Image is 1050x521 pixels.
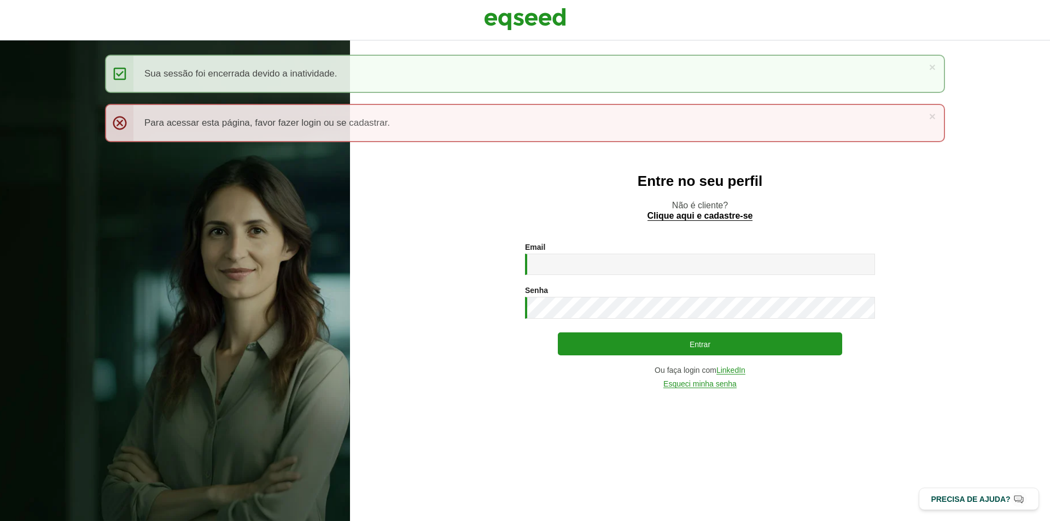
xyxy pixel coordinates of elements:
[484,5,566,33] img: EqSeed Logo
[663,380,737,388] a: Esqueci minha senha
[929,61,936,73] a: ×
[525,286,548,294] label: Senha
[647,212,753,221] a: Clique aqui e cadastre-se
[105,55,945,93] div: Sua sessão foi encerrada devido a inatividade.
[525,243,545,251] label: Email
[558,332,842,355] button: Entrar
[372,173,1028,189] h2: Entre no seu perfil
[372,200,1028,221] p: Não é cliente?
[929,110,936,122] a: ×
[525,366,875,374] div: Ou faça login com
[105,104,945,142] div: Para acessar esta página, favor fazer login ou se cadastrar.
[716,366,745,374] a: LinkedIn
